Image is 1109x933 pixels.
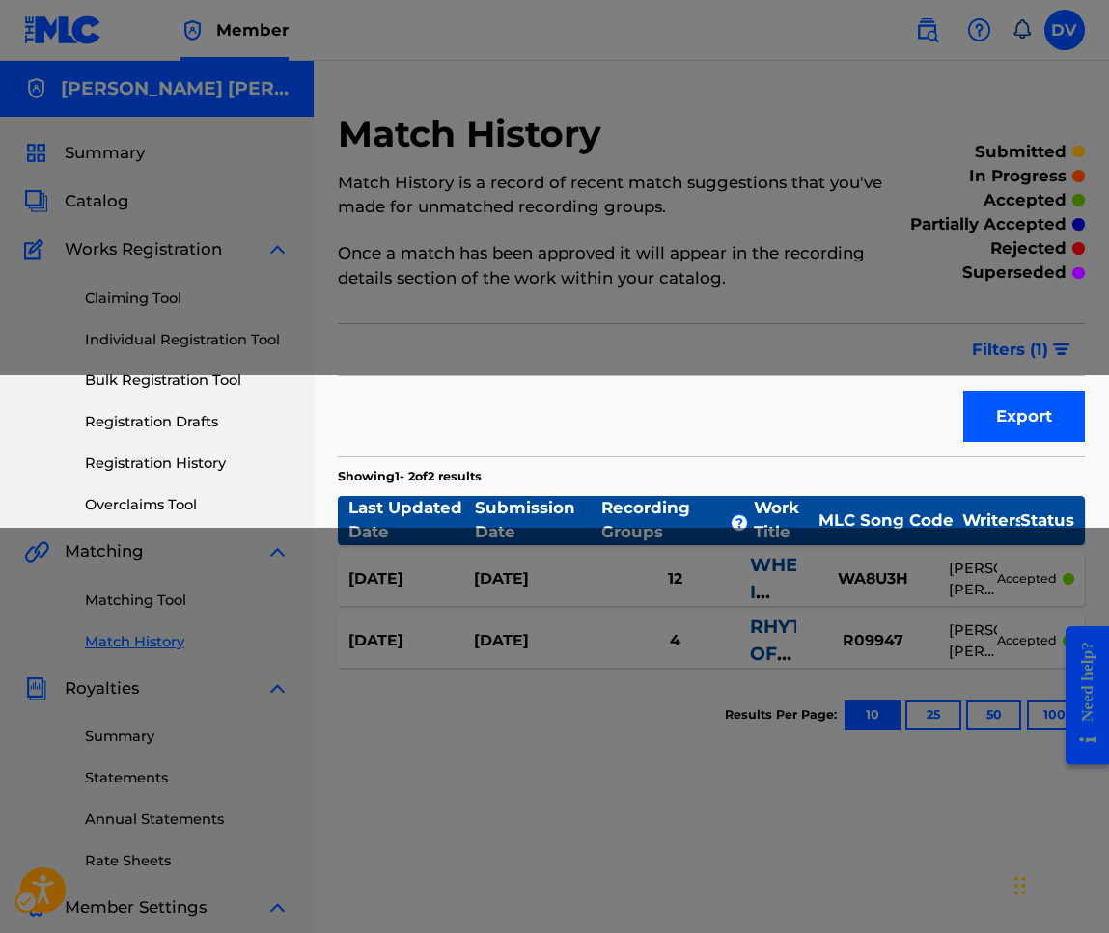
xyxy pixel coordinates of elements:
a: Registration History [85,453,290,474]
a: Statements [85,767,290,788]
span: Works Registration [65,237,222,261]
div: WA8U3H [796,567,948,590]
p: Once a match has been approved it will appear in the recording details section of the work within... [338,241,913,289]
div: Submission Date [475,496,601,544]
a: SummarySummary [24,141,145,165]
p: submitted [975,140,1067,164]
p: superseded [962,261,1067,285]
a: Individual Registration Tool [85,329,290,350]
a: Matching Tool [85,590,290,611]
p: Match History is a record of recent match suggestions that you've made for unmatched recording gr... [338,171,913,219]
span: Matching [65,539,144,563]
img: Top Rightsholder [180,18,205,42]
div: [DATE] [474,567,599,590]
button: 25 [905,700,961,730]
p: partially accepted [910,212,1067,236]
h2: Match History [338,111,611,156]
button: Export [963,391,1085,441]
div: MLC Song Code [811,508,962,533]
span: Member [216,18,289,41]
span: ? [732,515,748,532]
img: Royalties [24,676,48,700]
img: search [915,17,939,41]
div: [PERSON_NAME] [PERSON_NAME] [PERSON_NAME], [PERSON_NAME] [949,619,997,662]
iframe: Chat Widget [1008,836,1109,933]
div: Drag [1014,856,1027,917]
img: expand [265,676,290,700]
a: CatalogCatalog [24,189,129,213]
div: Last Updated Date [348,496,475,544]
div: [DATE] [348,567,474,590]
button: 50 [966,700,1022,730]
button: Filters (1) [960,324,1085,374]
a: Summary [85,726,290,747]
div: Writers [962,508,1021,533]
div: 12 [599,567,750,590]
div: 4 [599,629,750,652]
span: Summary [65,141,145,165]
p: Showing 1 - 2 of 2 results [338,468,482,486]
div: [PERSON_NAME] [PERSON_NAME] [PERSON_NAME], [PERSON_NAME], [PERSON_NAME] [949,558,997,600]
h5: Daisy Lourdes Villa [61,77,290,100]
button: 100 [1027,700,1083,730]
img: Works Registration [24,237,50,261]
div: [DATE] [474,629,599,652]
img: Summary [24,141,48,165]
div: Work Title [754,496,811,544]
a: Bulk Registration Tool [85,370,290,391]
img: Accounts [24,76,48,100]
p: accepted [997,570,1057,589]
div: Recording Groups [601,496,754,544]
img: MLC Logo [24,15,102,44]
p: Results Per Page: [725,706,842,725]
div: [DATE] [348,629,474,652]
img: expand [265,237,290,261]
p: rejected [990,236,1067,261]
div: Status [1020,508,1074,533]
p: accepted [984,188,1067,212]
span: Filters ( 1 ) [972,338,1048,362]
a: Annual Statements [85,809,290,830]
div: R09947 [796,629,948,652]
div: Notifications [1012,19,1032,40]
span: Royalties [65,676,139,700]
a: Overclaims Tool [85,494,290,515]
img: Matching [24,539,49,563]
a: Rate Sheets [85,850,290,871]
p: accepted [997,632,1057,650]
a: Match History [85,631,290,652]
a: Claiming Tool [85,288,290,309]
a: Public Search [907,10,948,50]
p: in progress [969,164,1067,188]
span: Member Settings [65,895,207,919]
img: expand [265,539,290,563]
a: RHYTHM OF YOUR LIFE [750,616,834,720]
img: Catalog [24,189,48,213]
iframe: Resource Center [1052,612,1109,780]
img: filter [1053,343,1070,356]
span: Catalog [65,189,129,213]
img: expand [265,895,290,919]
div: Help [959,10,1000,50]
button: 10 [845,700,901,730]
a: WHEN I BECAME A PUNK [750,554,833,685]
a: Registration Drafts [85,411,290,432]
div: User Menu [1044,10,1085,50]
img: help [967,17,991,41]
